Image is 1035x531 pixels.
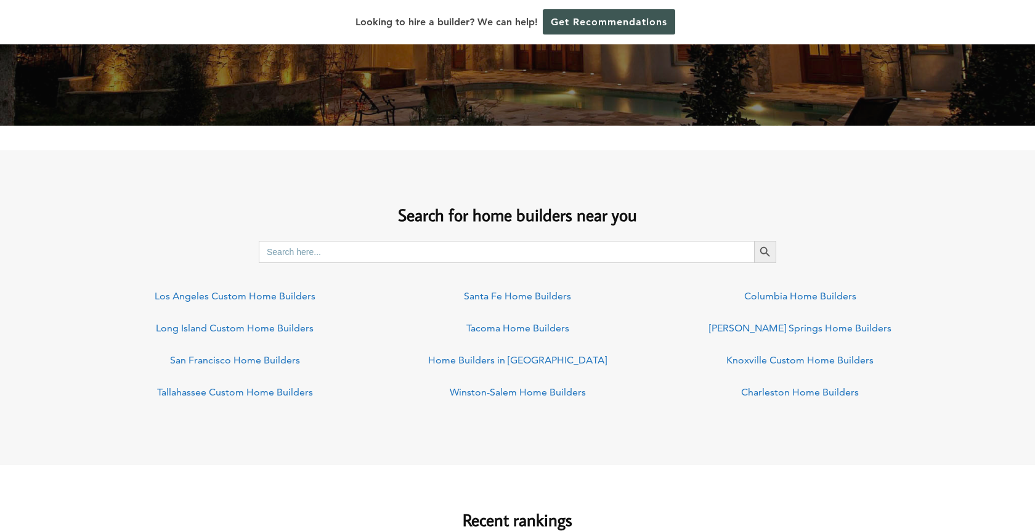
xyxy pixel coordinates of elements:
a: Tallahassee Custom Home Builders [157,386,313,398]
a: Tacoma Home Builders [466,322,569,334]
input: Search here... [259,241,754,263]
a: Get Recommendations [543,9,675,34]
a: San Francisco Home Builders [170,354,300,366]
svg: Search [758,245,772,259]
a: Charleston Home Builders [741,386,859,398]
iframe: Drift Widget Chat Controller [973,469,1020,516]
a: Los Angeles Custom Home Builders [155,290,315,302]
a: [PERSON_NAME] Springs Home Builders [709,322,891,334]
a: Santa Fe Home Builders [464,290,571,302]
a: Home Builders in [GEOGRAPHIC_DATA] [428,354,607,366]
a: Long Island Custom Home Builders [156,322,314,334]
a: Knoxville Custom Home Builders [726,354,874,366]
a: Columbia Home Builders [744,290,856,302]
a: Winston-Salem Home Builders [450,386,586,398]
